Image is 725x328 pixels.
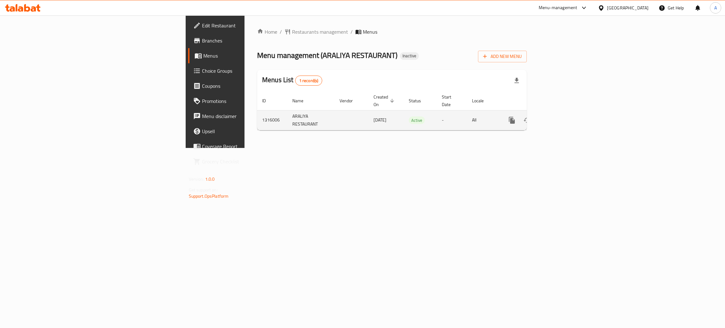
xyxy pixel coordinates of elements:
[504,113,520,128] button: more
[262,75,322,86] h2: Menus List
[189,175,204,183] span: Version:
[351,28,353,36] li: /
[340,97,361,105] span: Vendor
[202,127,302,135] span: Upsell
[472,97,492,105] span: Locale
[202,97,302,105] span: Promotions
[437,110,467,130] td: -
[287,110,334,130] td: ARALIYA RESTAURANT
[292,97,312,105] span: Name
[467,110,499,130] td: All
[257,48,397,62] span: Menu management ( ARALIYA RESTAURANT )
[189,186,218,194] span: Get support on:
[374,93,396,108] span: Created On
[257,91,570,130] table: enhanced table
[295,78,322,84] span: 1 record(s)
[205,175,215,183] span: 1.0.0
[257,28,527,36] nav: breadcrumb
[442,93,459,108] span: Start Date
[478,51,527,62] button: Add New Menu
[539,4,577,12] div: Menu-management
[188,33,307,48] a: Branches
[509,73,524,88] div: Export file
[203,52,302,59] span: Menus
[520,113,535,128] button: Change Status
[202,158,302,165] span: Grocery Checklist
[400,53,419,59] span: Inactive
[202,67,302,75] span: Choice Groups
[284,28,348,36] a: Restaurants management
[188,154,307,169] a: Grocery Checklist
[483,53,522,60] span: Add New Menu
[188,109,307,124] a: Menu disclaimer
[189,192,229,200] a: Support.OpsPlatform
[400,52,419,60] div: Inactive
[188,78,307,93] a: Coupons
[202,37,302,44] span: Branches
[202,112,302,120] span: Menu disclaimer
[409,97,429,105] span: Status
[363,28,377,36] span: Menus
[188,63,307,78] a: Choice Groups
[499,91,570,110] th: Actions
[202,22,302,29] span: Edit Restaurant
[202,143,302,150] span: Coverage Report
[295,76,323,86] div: Total records count
[202,82,302,90] span: Coupons
[409,117,425,124] span: Active
[188,124,307,139] a: Upsell
[714,4,717,11] span: A
[409,116,425,124] div: Active
[292,28,348,36] span: Restaurants management
[262,97,274,105] span: ID
[374,116,386,124] span: [DATE]
[188,18,307,33] a: Edit Restaurant
[188,139,307,154] a: Coverage Report
[188,93,307,109] a: Promotions
[188,48,307,63] a: Menus
[607,4,649,11] div: [GEOGRAPHIC_DATA]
